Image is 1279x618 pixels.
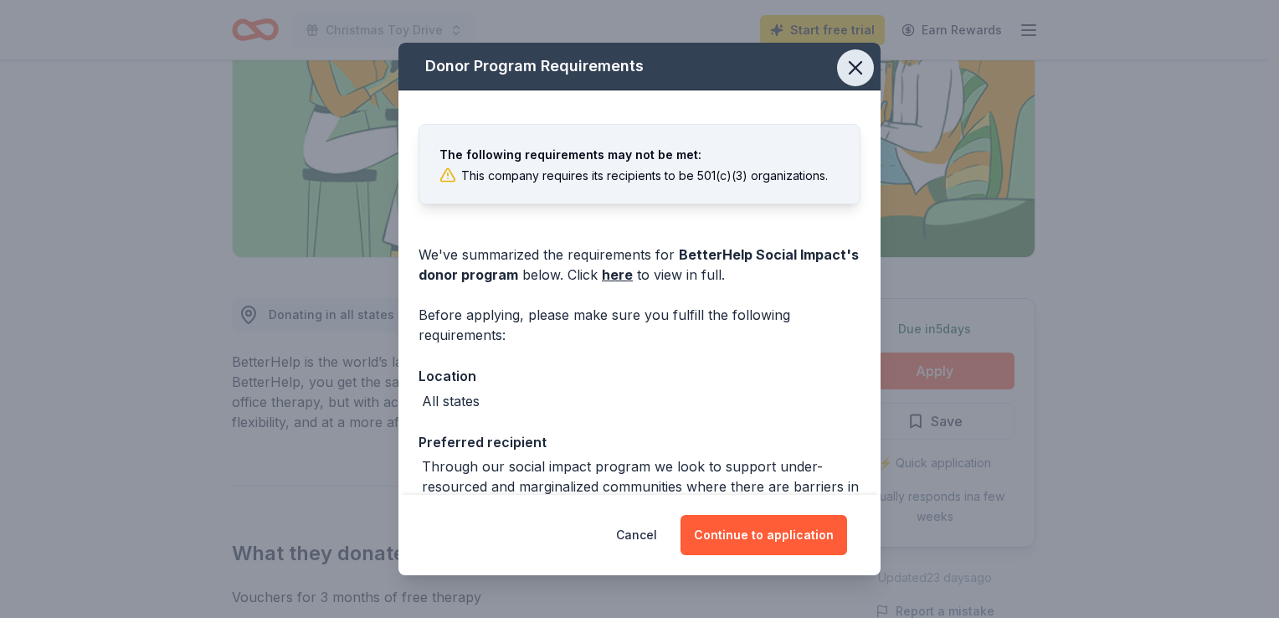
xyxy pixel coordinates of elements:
[419,365,860,387] div: Location
[461,168,828,183] div: This company requires its recipients to be 501(c)(3) organizations.
[398,43,881,90] div: Donor Program Requirements
[616,515,657,555] button: Cancel
[439,145,840,165] div: The following requirements may not be met:
[422,391,480,411] div: All states
[419,305,860,345] div: Before applying, please make sure you fulfill the following requirements:
[419,245,860,285] div: We've summarized the requirements for below. Click to view in full.
[419,431,860,453] div: Preferred recipient
[681,515,847,555] button: Continue to application
[602,265,633,285] a: here
[422,456,860,537] div: Through our social impact program we look to support under-resourced and marginalized communities...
